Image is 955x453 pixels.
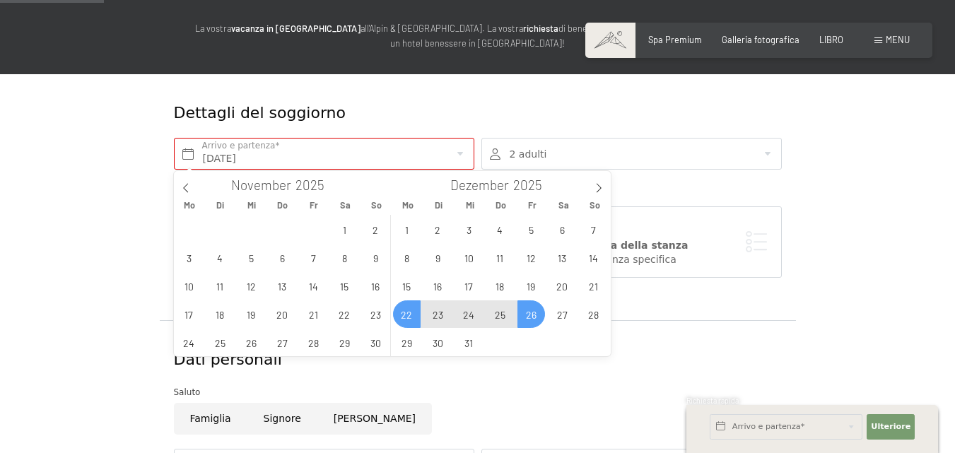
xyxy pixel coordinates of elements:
span: So [361,201,392,210]
span: November 2, 2025 [362,216,389,243]
span: Dezember 14, 2025 [580,244,607,271]
span: November 28, 2025 [300,329,327,356]
span: November 24, 2025 [175,329,203,356]
span: November 12, 2025 [238,272,265,300]
span: November 6, 2025 [269,244,296,271]
span: November 21, 2025 [300,300,327,328]
font: Dati personali [174,351,282,368]
span: November 26, 2025 [238,329,265,356]
font: richiesta [523,23,558,34]
span: November 8, 2025 [331,244,358,271]
span: November 5, 2025 [238,244,265,271]
span: November 15, 2025 [331,272,358,300]
font: Dettagli del soggiorno [174,104,346,122]
span: Dezember 28, 2025 [580,300,607,328]
span: November 1, 2025 [331,216,358,243]
span: Dezember 11, 2025 [486,244,514,271]
span: November 19, 2025 [238,300,265,328]
a: Galleria fotografica [722,34,799,45]
span: Dezember 8, 2025 [393,244,421,271]
span: Mo [174,201,205,210]
span: Dezember 3, 2025 [455,216,483,243]
span: Dezember 4, 2025 [486,216,514,243]
span: November 14, 2025 [300,272,327,300]
input: Year [291,177,338,193]
span: Dezember 12, 2025 [517,244,545,271]
span: Dezember 1, 2025 [393,216,421,243]
span: November 23, 2025 [362,300,389,328]
span: So [579,201,610,210]
font: Ulteriore [871,422,910,431]
span: November 7, 2025 [300,244,327,271]
span: Dezember 13, 2025 [549,244,576,271]
span: Dezember 30, 2025 [424,329,452,356]
span: Dezember [450,179,509,192]
span: November 9, 2025 [362,244,389,271]
span: Di [423,201,455,210]
span: November 3, 2025 [175,244,203,271]
span: November 10, 2025 [175,272,203,300]
span: Dezember 20, 2025 [549,272,576,300]
span: Dezember 15, 2025 [393,272,421,300]
font: all'Alpin & [GEOGRAPHIC_DATA]. La vostra [361,23,523,34]
span: Di [205,201,236,210]
span: Dezember 17, 2025 [455,272,483,300]
span: Sa [548,201,579,210]
span: Sa [329,201,361,210]
span: Dezember 31, 2025 [455,329,483,356]
span: November 4, 2025 [206,244,234,271]
font: di benessere [PERSON_NAME] [PERSON_NAME] in un hotel benessere in [GEOGRAPHIC_DATA]! [390,23,760,48]
a: LIBRO [819,34,843,45]
font: Richiesta rapida [686,396,739,405]
button: Ulteriore [867,414,915,440]
span: Dezember 21, 2025 [580,272,607,300]
span: Dezember 18, 2025 [486,272,514,300]
span: November 11, 2025 [206,272,234,300]
span: Do [267,201,298,210]
span: November 29, 2025 [331,329,358,356]
span: Mi [236,201,267,210]
span: November 30, 2025 [362,329,389,356]
span: Dezember 25, 2025 [486,300,514,328]
span: Mo [392,201,423,210]
span: Do [486,201,517,210]
span: November 16, 2025 [362,272,389,300]
span: November 20, 2025 [269,300,296,328]
font: menu [886,34,910,45]
span: Fr [298,201,329,210]
font: Saluto [174,387,201,397]
span: Dezember 7, 2025 [580,216,607,243]
span: Dezember 24, 2025 [455,300,483,328]
font: vacanza in [GEOGRAPHIC_DATA] [231,23,361,34]
span: November 25, 2025 [206,329,234,356]
font: La vostra [195,23,231,34]
span: Dezember 9, 2025 [424,244,452,271]
span: Dezember 19, 2025 [517,272,545,300]
span: Dezember 5, 2025 [517,216,545,243]
span: Dezember 27, 2025 [549,300,576,328]
span: Dezember 2, 2025 [424,216,452,243]
span: Mi [455,201,486,210]
span: Dezember 10, 2025 [455,244,483,271]
span: Dezember 29, 2025 [393,329,421,356]
span: Fr [517,201,548,210]
input: Year [509,177,556,193]
span: Dezember 6, 2025 [549,216,576,243]
span: November [231,179,291,192]
span: Dezember 23, 2025 [424,300,452,328]
span: November 22, 2025 [331,300,358,328]
span: November 27, 2025 [269,329,296,356]
span: November 18, 2025 [206,300,234,328]
span: November 17, 2025 [175,300,203,328]
span: Dezember 16, 2025 [424,272,452,300]
span: Dezember 26, 2025 [517,300,545,328]
a: Spa Premium [648,34,702,45]
span: November 13, 2025 [269,272,296,300]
